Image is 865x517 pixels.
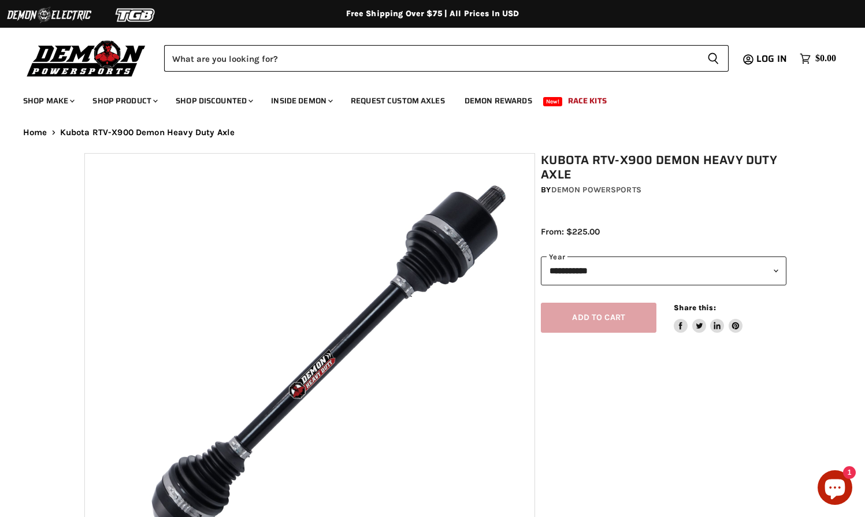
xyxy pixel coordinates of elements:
[6,4,92,26] img: Demon Electric Logo 2
[815,53,836,64] span: $0.00
[751,54,794,64] a: Log in
[794,50,842,67] a: $0.00
[674,303,715,312] span: Share this:
[756,51,787,66] span: Log in
[84,89,165,113] a: Shop Product
[23,38,150,79] img: Demon Powersports
[164,45,729,72] form: Product
[541,226,600,237] span: From: $225.00
[541,256,786,285] select: year
[814,470,856,508] inbox-online-store-chat: Shopify online store chat
[541,184,786,196] div: by
[674,303,743,333] aside: Share this:
[541,153,786,182] h1: Kubota RTV-X900 Demon Heavy Duty Axle
[23,128,47,137] a: Home
[14,84,833,113] ul: Main menu
[92,4,179,26] img: TGB Logo 2
[262,89,340,113] a: Inside Demon
[551,185,641,195] a: Demon Powersports
[543,97,563,106] span: New!
[342,89,454,113] a: Request Custom Axles
[60,128,235,137] span: Kubota RTV-X900 Demon Heavy Duty Axle
[167,89,260,113] a: Shop Discounted
[698,45,729,72] button: Search
[14,89,81,113] a: Shop Make
[164,45,698,72] input: Search
[559,89,615,113] a: Race Kits
[456,89,541,113] a: Demon Rewards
